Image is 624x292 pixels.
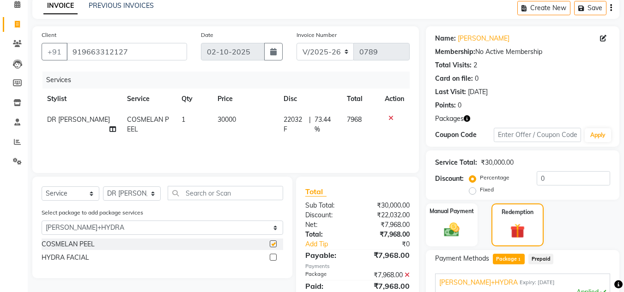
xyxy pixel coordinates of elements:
div: Paid: [298,280,357,292]
div: ₹30,000.00 [481,158,514,167]
label: Client [42,31,56,39]
span: 1 [182,115,185,124]
div: Service Total: [435,158,477,167]
div: Total Visits: [435,60,472,70]
span: Expiry: [DATE] [520,279,555,286]
div: COSMELAN PEEL [42,239,95,249]
th: Qty [176,89,212,109]
div: No Active Membership [435,47,610,57]
div: 0 [475,74,479,83]
div: Sub Total: [298,201,357,210]
div: ₹7,968.00 [357,230,417,239]
span: Package [493,254,525,264]
div: ₹30,000.00 [357,201,417,210]
div: Total: [298,230,357,239]
span: 7968 [347,115,362,124]
input: Search or Scan [168,186,283,200]
div: Coupon Code [435,130,493,140]
div: ₹7,968.00 [357,220,417,230]
span: 73.44 % [315,115,336,134]
div: ₹7,968.00 [357,270,417,280]
label: Invoice Number [297,31,337,39]
div: Points: [435,101,456,110]
div: HYDRA FACIAL [42,253,89,262]
div: ₹7,968.00 [357,280,417,292]
span: Packages [435,114,464,124]
input: Search by Name/Mobile/Email/Code [67,43,187,60]
div: Payments [305,262,410,270]
div: Payable: [298,250,357,261]
th: Stylist [42,89,121,109]
button: +91 [42,43,67,60]
label: Manual Payment [430,207,474,215]
label: Date [201,31,213,39]
div: ₹22,032.00 [357,210,417,220]
span: DR [PERSON_NAME] [47,115,110,124]
button: Apply [585,128,611,142]
span: | [309,115,311,134]
a: PREVIOUS INVOICES [89,1,154,10]
label: Select package to add package services [42,209,143,217]
input: Enter Offer / Coupon Code [494,128,581,142]
span: [PERSON_NAME]+HYDRA [439,278,518,287]
a: [PERSON_NAME] [458,34,509,43]
th: Price [212,89,278,109]
div: 2 [473,60,477,70]
div: 0 [458,101,461,110]
th: Disc [278,89,341,109]
img: _cash.svg [439,221,464,238]
span: 1 [517,257,522,262]
button: Save [574,1,606,15]
th: Service [121,89,176,109]
div: Discount: [298,210,357,220]
span: 22032 F [284,115,305,134]
label: Percentage [480,173,509,182]
div: [DATE] [468,87,488,97]
div: ₹7,968.00 [357,250,417,261]
label: Fixed [480,185,494,194]
span: 30000 [218,115,236,124]
span: Payment Methods [435,254,489,263]
div: Package [298,270,357,280]
img: _gift.svg [506,222,529,240]
div: ₹0 [368,239,417,249]
span: Total [305,187,327,197]
span: Prepaid [528,254,553,264]
div: Services [42,72,417,89]
div: Name: [435,34,456,43]
div: Membership: [435,47,475,57]
div: Card on file: [435,74,473,83]
span: COSMELAN PEEL [127,115,169,133]
th: Total [341,89,379,109]
div: Last Visit: [435,87,466,97]
div: Net: [298,220,357,230]
button: Create New [517,1,570,15]
a: Add Tip [298,239,367,249]
div: Discount: [435,174,464,184]
th: Action [379,89,410,109]
label: Redemption [502,208,533,216]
